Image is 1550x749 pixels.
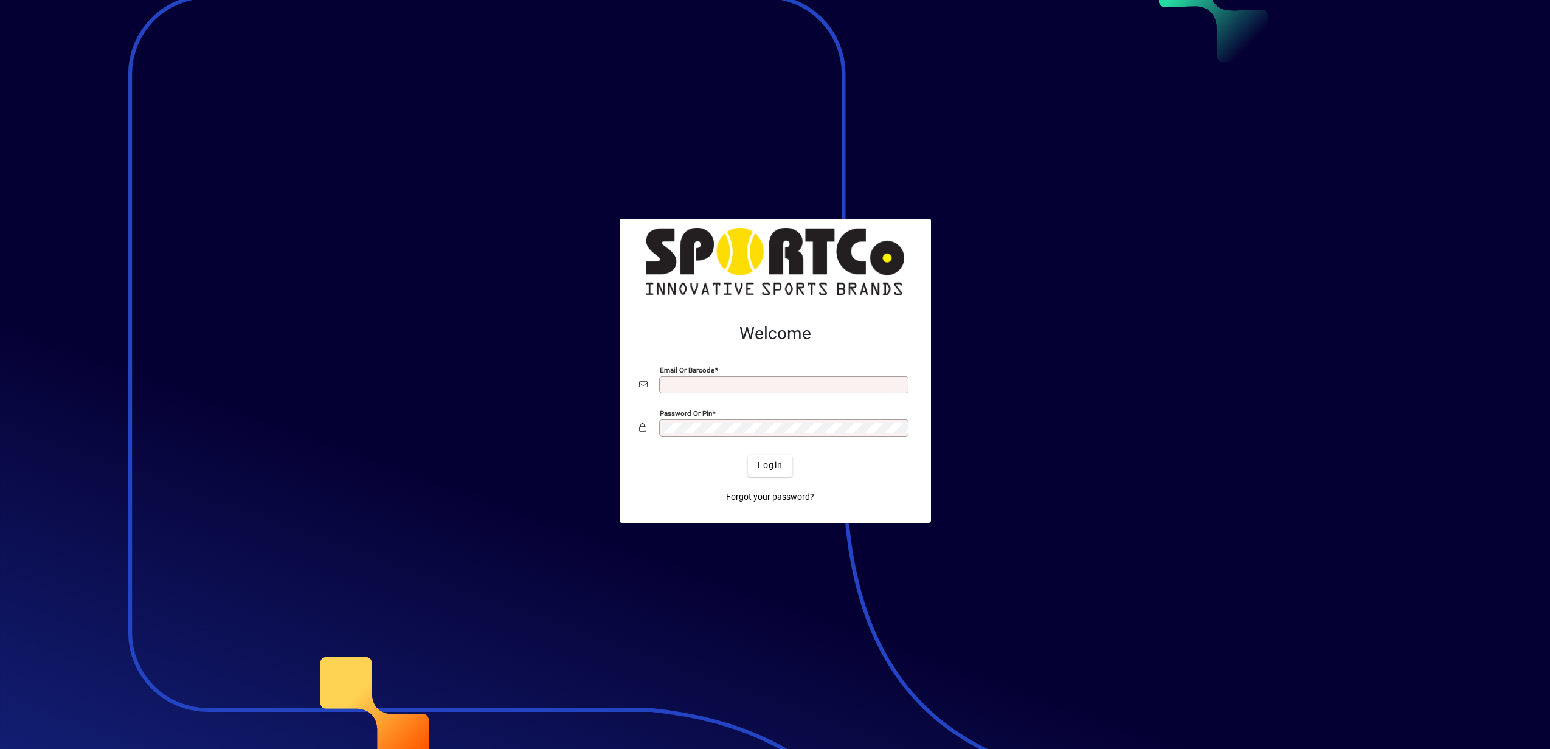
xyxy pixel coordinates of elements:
[639,323,912,344] h2: Welcome
[721,486,819,508] a: Forgot your password?
[758,459,783,472] span: Login
[748,455,792,477] button: Login
[726,491,814,503] span: Forgot your password?
[660,409,712,417] mat-label: Password or Pin
[660,365,714,374] mat-label: Email or Barcode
